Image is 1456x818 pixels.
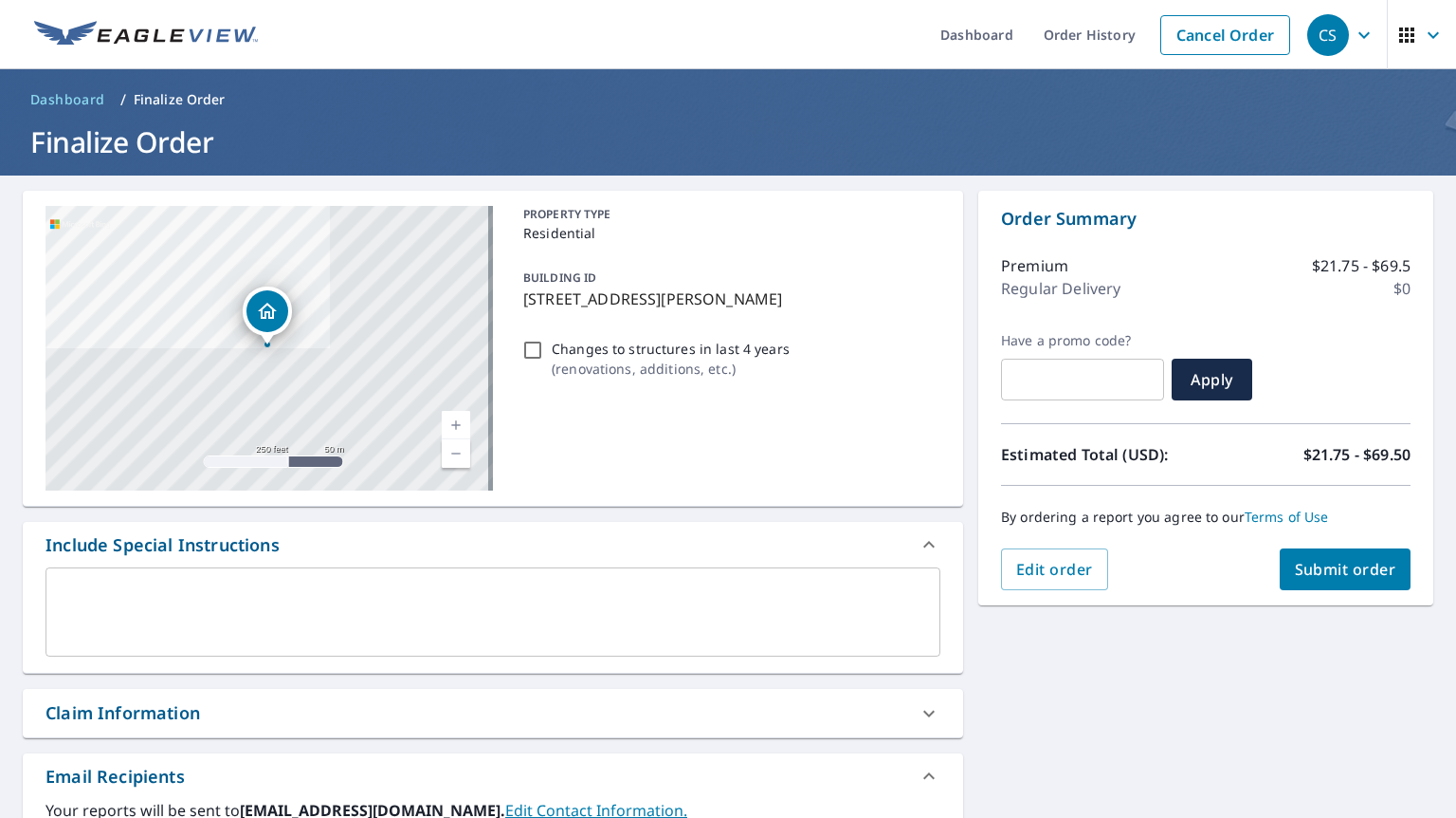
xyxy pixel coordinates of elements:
div: Email Recipients [23,753,963,799]
h1: Finalize Order [23,122,1433,161]
div: Email Recipients [45,764,185,790]
div: Dropped pin, building 1, Residential property, 3331 Hollow Spring Dr Dewitt, MI 48820 [243,287,292,345]
span: Edit order [1016,559,1093,580]
p: $0 [1393,277,1410,300]
div: Include Special Instructions [45,532,280,558]
a: Cancel Order [1160,15,1290,55]
a: Terms of Use [1245,508,1329,526]
p: Residential [523,223,933,243]
div: CS [1307,14,1349,56]
p: Estimated Total (USD): [1001,443,1206,466]
button: Submit order [1280,548,1411,590]
p: $21.75 - $69.5 [1312,254,1410,277]
a: Dashboard [23,84,113,115]
p: [STREET_ADDRESS][PERSON_NAME] [523,288,933,310]
div: Include Special Instructions [23,522,963,567]
span: Dashboard [30,90,105,109]
p: By ordering a report you agree to our [1001,509,1410,526]
button: Apply [1172,359,1252,400]
label: Have a promo code? [1001,332,1164,349]
span: Submit order [1295,559,1396,580]
p: $21.75 - $69.50 [1303,443,1410,466]
p: Premium [1001,254,1068,277]
nav: breadcrumb [23,84,1433,115]
li: / [120,88,126,111]
div: Claim Information [23,689,963,737]
p: BUILDING ID [523,270,596,286]
p: Changes to structures in last 4 years [552,339,790,359]
p: PROPERTY TYPE [523,206,933,223]
button: Edit order [1001,548,1108,590]
p: ( renovations, additions, etc. ) [552,359,790,379]
p: Order Summary [1001,206,1410,232]
span: Apply [1187,369,1237,390]
p: Finalize Order [134,90,226,109]
a: Current Level 17, Zoom Out [442,439,470,468]
div: Claim Information [45,700,200,726]
a: Current Level 17, Zoom In [442,411,470,439]
p: Regular Delivery [1001,277,1120,300]
img: EV Logo [34,21,258,49]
